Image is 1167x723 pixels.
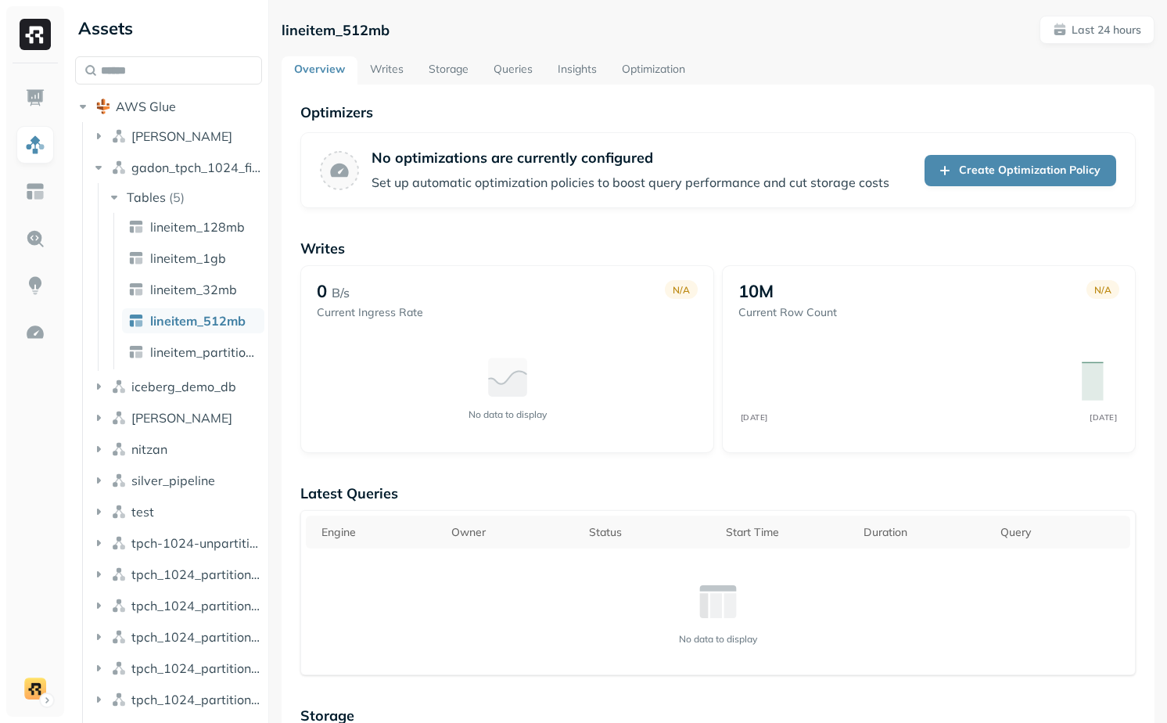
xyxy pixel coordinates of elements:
[726,525,848,540] div: Start Time
[317,305,423,320] p: Current Ingress Rate
[372,173,889,192] p: Set up automatic optimization policies to boost query performance and cut storage costs
[111,379,127,394] img: namespace
[150,219,245,235] span: lineitem_128mb
[95,99,111,114] img: root
[131,473,215,488] span: silver_pipeline
[111,567,127,582] img: namespace
[131,629,263,645] span: tpch_1024_partitioned_10
[131,160,263,175] span: gadon_tpch_1024_filesizes_test
[282,21,390,39] p: lineitem_512mb
[300,239,1136,257] p: Writes
[122,214,264,239] a: lineitem_128mb
[91,624,263,649] button: tpch_1024_partitioned_10
[1094,284,1111,296] p: N/A
[128,250,144,266] img: table
[609,56,698,85] a: Optimization
[317,280,327,302] p: 0
[24,678,46,700] img: demo
[679,633,757,645] p: No data to display
[131,692,263,707] span: tpch_1024_partitioned_12
[1090,412,1117,422] tspan: [DATE]
[321,525,436,540] div: Engine
[131,441,167,457] span: nitzan
[469,408,547,420] p: No data to display
[111,535,127,551] img: namespace
[1072,23,1141,38] p: Last 24 hours
[75,16,262,41] div: Assets
[20,19,51,50] img: Ryft
[131,598,263,613] span: tpch_1024_partitioned_1
[25,322,45,343] img: Optimization
[150,313,246,329] span: lineitem_512mb
[738,280,774,302] p: 10M
[738,305,837,320] p: Current Row Count
[116,99,176,114] span: AWS Glue
[128,344,144,360] img: table
[25,88,45,108] img: Dashboard
[300,484,1136,502] p: Latest Queries
[282,56,357,85] a: Overview
[481,56,545,85] a: Queries
[131,660,263,676] span: tpch_1024_partitioned_11
[111,473,127,488] img: namespace
[111,160,127,175] img: namespace
[111,598,127,613] img: namespace
[91,124,263,149] button: [PERSON_NAME]
[372,149,889,167] p: No optimizations are currently configured
[545,56,609,85] a: Insights
[91,593,263,618] button: tpch_1024_partitioned_1
[122,308,264,333] a: lineitem_512mb
[111,629,127,645] img: namespace
[91,155,263,180] button: gadon_tpch_1024_filesizes_test
[150,282,237,297] span: lineitem_32mb
[91,562,263,587] button: tpch_1024_partitioned
[131,535,263,551] span: tpch-1024-unpartitioned
[864,525,986,540] div: Duration
[91,405,263,430] button: [PERSON_NAME]
[673,284,690,296] p: N/A
[111,128,127,144] img: namespace
[91,437,263,462] button: nitzan
[131,504,154,520] span: test
[25,275,45,296] img: Insights
[357,56,416,85] a: Writes
[122,277,264,302] a: lineitem_32mb
[128,282,144,297] img: table
[111,410,127,426] img: namespace
[451,525,573,540] div: Owner
[127,189,166,205] span: Tables
[150,250,226,266] span: lineitem_1gb
[300,103,1136,121] p: Optimizers
[91,531,263,556] button: tpch-1024-unpartitioned
[589,525,711,540] div: Status
[106,185,264,210] button: Tables(5)
[925,155,1116,186] a: Create Optimization Policy
[122,246,264,271] a: lineitem_1gb
[131,128,232,144] span: [PERSON_NAME]
[128,219,144,235] img: table
[131,379,236,394] span: iceberg_demo_db
[131,410,232,426] span: [PERSON_NAME]
[25,228,45,249] img: Query Explorer
[111,692,127,707] img: namespace
[1000,525,1122,540] div: Query
[150,344,258,360] span: lineitem_partitioned
[25,182,45,202] img: Asset Explorer
[91,687,263,712] button: tpch_1024_partitioned_12
[169,189,185,205] p: ( 5 )
[741,412,768,422] tspan: [DATE]
[111,441,127,457] img: namespace
[91,499,263,524] button: test
[128,313,144,329] img: table
[122,340,264,365] a: lineitem_partitioned
[91,656,263,681] button: tpch_1024_partitioned_11
[91,374,263,399] button: iceberg_demo_db
[75,94,262,119] button: AWS Glue
[332,283,350,302] p: B/s
[111,504,127,520] img: namespace
[131,567,263,582] span: tpch_1024_partitioned
[416,56,481,85] a: Storage
[91,468,263,493] button: silver_pipeline
[111,660,127,676] img: namespace
[25,135,45,155] img: Assets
